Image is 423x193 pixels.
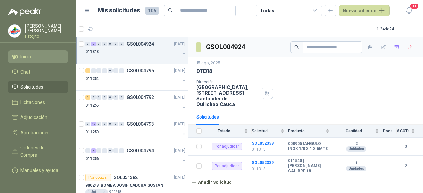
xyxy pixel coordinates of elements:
[119,122,124,126] div: 0
[20,99,45,106] span: Licitaciones
[397,125,423,138] th: # COTs
[91,95,96,100] div: 0
[20,83,43,91] span: Solicitudes
[85,40,187,61] a: 0 2 0 0 0 0 0 GSOL004924[DATE] 011318
[397,163,415,169] b: 2
[127,95,154,100] p: GSOL004792
[96,42,101,46] div: 0
[174,121,185,127] p: [DATE]
[108,95,113,100] div: 0
[20,68,30,76] span: Chat
[20,129,50,136] span: Aprobaciones
[113,148,118,153] div: 0
[20,167,58,174] span: Manuales y ayuda
[85,68,90,73] div: 1
[102,68,107,73] div: 0
[8,111,68,124] a: Adjudicación
[85,76,99,82] p: 011254
[102,148,107,153] div: 0
[288,125,333,138] th: Producto
[8,164,68,177] a: Manuales y ayuda
[174,94,185,101] p: [DATE]
[252,146,284,153] p: 011318
[333,141,379,146] b: 2
[102,42,107,46] div: 0
[252,125,288,138] th: Solicitud
[8,142,68,161] a: Órdenes de Compra
[196,113,219,121] div: Solicitudes
[252,166,284,172] p: 011318
[20,144,62,159] span: Órdenes de Compra
[8,66,68,78] a: Chat
[196,60,220,66] p: 15 ago, 2025
[410,3,419,9] span: 11
[85,49,99,55] p: 011318
[339,5,390,16] button: Nueva solicitud
[113,95,118,100] div: 0
[91,122,96,126] div: 13
[196,68,212,75] p: 011318
[8,8,42,16] img: Logo peakr
[188,177,423,188] a: Añadir Solicitud
[252,160,274,165] a: SOL052339
[91,148,96,153] div: 1
[403,5,415,16] button: 11
[119,42,124,46] div: 0
[20,114,47,121] span: Adjudicación
[96,148,101,153] div: 0
[85,95,90,100] div: 1
[119,68,124,73] div: 0
[91,68,96,73] div: 0
[96,95,101,100] div: 0
[96,68,101,73] div: 0
[85,156,99,162] p: 011256
[188,177,235,188] button: Añadir Solicitud
[333,161,379,166] b: 1
[174,148,185,154] p: [DATE]
[108,42,113,46] div: 0
[288,141,329,151] b: 008905 | ANGULO INOX 1/8 X 1 X 6MTS
[174,68,185,74] p: [DATE]
[206,129,243,133] span: Estado
[346,146,366,152] div: Unidades
[8,81,68,93] a: Solicitudes
[260,7,274,14] div: Todas
[127,148,154,153] p: GSOL004794
[113,42,118,46] div: 0
[288,158,329,174] b: 011540 | [PERSON_NAME] CALIBRE 18
[294,45,299,49] span: search
[252,141,274,145] a: SOL052338
[119,148,124,153] div: 0
[113,68,118,73] div: 0
[346,166,366,171] div: Unidades
[113,122,118,126] div: 0
[206,125,252,138] th: Estado
[102,95,107,100] div: 0
[108,148,113,153] div: 0
[174,175,185,181] p: [DATE]
[20,53,31,60] span: Inicio
[119,95,124,100] div: 0
[108,122,113,126] div: 0
[333,125,383,138] th: Cantidad
[25,34,68,38] p: Patojito
[397,144,415,150] b: 3
[174,41,185,47] p: [DATE]
[196,80,259,84] p: Dirección
[8,96,68,109] a: Licitaciones
[85,129,99,135] p: 011250
[25,24,68,33] p: [PERSON_NAME] [PERSON_NAME]
[206,42,246,52] h3: GSOL004924
[85,148,90,153] div: 0
[145,7,159,15] span: 106
[85,120,187,141] a: 0 13 0 0 0 0 0 GSOL004793[DATE] 011250
[108,68,113,73] div: 0
[96,122,101,126] div: 0
[333,129,374,133] span: Cantidad
[127,42,154,46] p: GSOL004924
[8,50,68,63] a: Inicio
[85,42,90,46] div: 0
[85,174,111,181] div: Por cotizar
[85,147,187,168] a: 0 1 0 0 0 0 0 GSOL004794[DATE] 011256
